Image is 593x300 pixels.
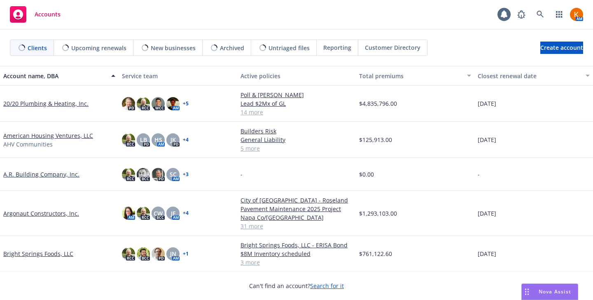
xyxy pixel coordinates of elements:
a: + 5 [183,101,189,106]
a: $8M Inventory scheduled [240,249,353,258]
span: Archived [220,44,244,52]
span: Create account [540,40,583,56]
span: [DATE] [478,209,496,218]
span: Clients [28,44,47,52]
span: $4,835,796.00 [359,99,397,108]
a: + 4 [183,211,189,216]
a: Create account [540,42,583,54]
span: New businesses [151,44,196,52]
img: photo [152,168,165,181]
span: $761,122.60 [359,249,392,258]
a: Bright Springs Foods, LLC [3,249,73,258]
img: photo [137,97,150,110]
div: Active policies [240,72,353,80]
a: Lead $2Mx of GL [240,99,353,108]
img: photo [137,168,150,181]
a: + 1 [183,251,189,256]
a: Switch app [551,6,567,23]
a: Builders Risk [240,127,353,135]
img: photo [166,97,180,110]
span: Reporting [323,43,351,52]
span: JN [170,249,176,258]
img: photo [137,207,150,220]
span: CW [154,209,163,218]
span: Nova Assist [539,288,571,295]
span: [DATE] [478,99,496,108]
img: photo [122,133,135,147]
a: American Housing Ventures, LLC [3,131,93,140]
a: Accounts [7,3,64,26]
a: + 4 [183,137,189,142]
a: 20/20 Plumbing & Heating, Inc. [3,99,89,108]
button: Closest renewal date [474,66,593,86]
a: 31 more [240,222,353,230]
img: photo [152,247,165,260]
img: photo [122,168,135,181]
span: Accounts [35,11,61,18]
a: Bright Springs Foods, LLC - ERISA Bond [240,241,353,249]
button: Active policies [237,66,356,86]
span: Upcoming renewals [71,44,126,52]
span: [DATE] [478,249,496,258]
div: Account name, DBA [3,72,106,80]
span: Untriaged files [268,44,310,52]
a: Report a Bug [513,6,530,23]
span: - [478,170,480,179]
a: Argonaut Constructors, Inc. [3,209,79,218]
div: Total premiums [359,72,462,80]
span: HS [154,135,162,144]
div: Closest renewal date [478,72,581,80]
button: Nova Assist [521,284,578,300]
img: photo [122,247,135,260]
img: photo [122,207,135,220]
a: General Liability [240,135,353,144]
a: 5 more [240,144,353,153]
span: JF [171,209,175,218]
a: Poll & [PERSON_NAME] [240,91,353,99]
div: Drag to move [522,284,532,300]
a: Napa Co/[GEOGRAPHIC_DATA] [240,213,353,222]
a: City of [GEOGRAPHIC_DATA] - Roseland Pavement Maintenance 2025 Project [240,196,353,213]
span: - [240,170,243,179]
a: Search for it [310,282,344,290]
img: photo [570,8,583,21]
a: 14 more [240,108,353,116]
span: LB [140,135,147,144]
div: Service team [122,72,234,80]
span: [DATE] [478,135,496,144]
button: Service team [119,66,237,86]
span: JK [170,135,176,144]
a: A.R. Building Company, Inc. [3,170,79,179]
a: Search [532,6,549,23]
span: SC [170,170,177,179]
span: Can't find an account? [249,281,344,290]
a: 3 more [240,258,353,267]
span: $0.00 [359,170,374,179]
span: $1,293,103.00 [359,209,397,218]
span: $125,913.00 [359,135,392,144]
span: Customer Directory [365,43,420,52]
span: AHV Communities [3,140,53,149]
button: Total premiums [356,66,474,86]
img: photo [137,247,150,260]
img: photo [152,97,165,110]
img: photo [122,97,135,110]
a: + 3 [183,172,189,177]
